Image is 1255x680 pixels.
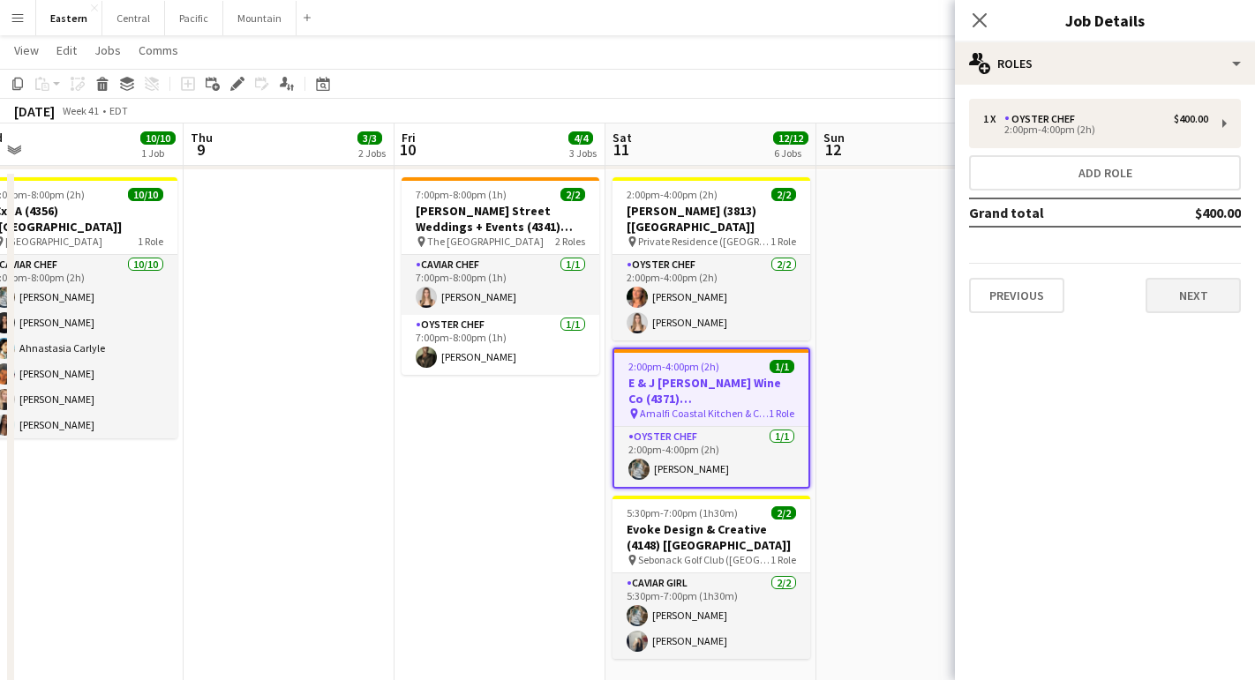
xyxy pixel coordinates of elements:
[569,146,597,160] div: 3 Jobs
[58,104,102,117] span: Week 41
[770,235,796,248] span: 1 Role
[188,139,213,160] span: 9
[969,155,1241,191] button: Add role
[102,1,165,35] button: Central
[132,39,185,62] a: Comms
[771,188,796,201] span: 2/2
[1174,113,1208,125] div: $400.00
[191,130,213,146] span: Thu
[612,177,810,340] app-job-card: 2:00pm-4:00pm (2h)2/2[PERSON_NAME] (3813) [[GEOGRAPHIC_DATA]] Private Residence ([GEOGRAPHIC_DATA...
[87,39,128,62] a: Jobs
[140,131,176,145] span: 10/10
[614,375,808,407] h3: E & J [PERSON_NAME] Wine Co (4371) [[GEOGRAPHIC_DATA]]
[14,102,55,120] div: [DATE]
[770,553,796,566] span: 1 Role
[612,130,632,146] span: Sat
[402,315,599,375] app-card-role: Oyster Chef1/17:00pm-8:00pm (1h)[PERSON_NAME]
[223,1,297,35] button: Mountain
[769,407,794,420] span: 1 Role
[138,235,163,248] span: 1 Role
[955,9,1255,32] h3: Job Details
[560,188,585,201] span: 2/2
[141,146,175,160] div: 1 Job
[357,131,382,145] span: 3/3
[402,177,599,375] app-job-card: 7:00pm-8:00pm (1h)2/2[PERSON_NAME] Street Weddings + Events (4341) [[GEOGRAPHIC_DATA]] The [GEOGR...
[610,139,632,160] span: 11
[612,496,810,659] app-job-card: 5:30pm-7:00pm (1h30m)2/2Evoke Design & Creative (4148) [[GEOGRAPHIC_DATA]] Sebonack Golf Club ([G...
[427,235,544,248] span: The [GEOGRAPHIC_DATA]
[94,42,121,58] span: Jobs
[612,521,810,553] h3: Evoke Design & Creative (4148) [[GEOGRAPHIC_DATA]]
[14,42,39,58] span: View
[627,188,718,201] span: 2:00pm-4:00pm (2h)
[165,1,223,35] button: Pacific
[56,42,77,58] span: Edit
[128,188,163,201] span: 10/10
[555,235,585,248] span: 2 Roles
[402,255,599,315] app-card-role: Caviar Chef1/17:00pm-8:00pm (1h)[PERSON_NAME]
[402,130,416,146] span: Fri
[638,235,770,248] span: Private Residence ([GEOGRAPHIC_DATA], [GEOGRAPHIC_DATA])
[1004,113,1082,125] div: Oyster Chef
[821,139,845,160] span: 12
[614,427,808,487] app-card-role: Oyster Chef1/12:00pm-4:00pm (2h)[PERSON_NAME]
[7,39,46,62] a: View
[612,573,810,659] app-card-role: Caviar Girl2/25:30pm-7:00pm (1h30m)[PERSON_NAME][PERSON_NAME]
[628,360,719,373] span: 2:00pm-4:00pm (2h)
[627,506,738,519] span: 5:30pm-7:00pm (1h30m)
[612,203,810,235] h3: [PERSON_NAME] (3813) [[GEOGRAPHIC_DATA]]
[1146,278,1241,313] button: Next
[416,188,507,201] span: 7:00pm-8:00pm (1h)
[823,130,845,146] span: Sun
[771,506,796,519] span: 2/2
[640,407,769,420] span: Amalfi Coastal Kitchen & Cocktails ([GEOGRAPHIC_DATA], [GEOGRAPHIC_DATA])
[1137,198,1241,227] td: $400.00
[969,198,1137,227] td: Grand total
[770,360,794,373] span: 1/1
[773,131,808,145] span: 12/12
[358,146,386,160] div: 2 Jobs
[49,39,84,62] a: Edit
[139,42,178,58] span: Comms
[612,347,810,489] app-job-card: 2:00pm-4:00pm (2h)1/1E & J [PERSON_NAME] Wine Co (4371) [[GEOGRAPHIC_DATA]] Amalfi Coastal Kitche...
[983,125,1208,134] div: 2:00pm-4:00pm (2h)
[983,113,1004,125] div: 1 x
[969,278,1064,313] button: Previous
[5,235,102,248] span: [GEOGRAPHIC_DATA]
[568,131,593,145] span: 4/4
[109,104,128,117] div: EDT
[402,203,599,235] h3: [PERSON_NAME] Street Weddings + Events (4341) [[GEOGRAPHIC_DATA]]
[399,139,416,160] span: 10
[638,553,770,566] span: Sebonack Golf Club ([GEOGRAPHIC_DATA], [GEOGRAPHIC_DATA])
[612,255,810,340] app-card-role: Oyster Chef2/22:00pm-4:00pm (2h)[PERSON_NAME][PERSON_NAME]
[36,1,102,35] button: Eastern
[774,146,808,160] div: 6 Jobs
[955,42,1255,85] div: Roles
